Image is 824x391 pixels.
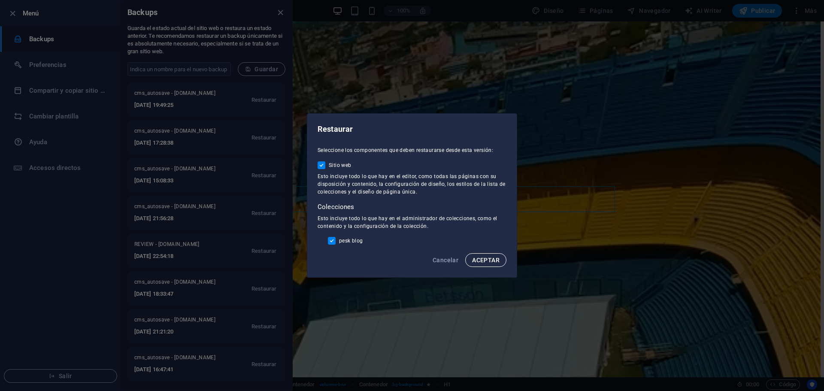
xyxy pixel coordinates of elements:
span: pesk blog [339,237,363,244]
span: Esto incluye todo lo que hay en el editor, como todas las páginas con su disposición y contenido,... [318,173,506,195]
span: ACEPTAR [472,257,500,264]
span: Cancelar [433,257,458,264]
p: Colecciones [318,203,506,211]
span: Sitio web [329,162,351,169]
button: ACEPTAR [465,253,506,267]
h2: Restaurar [318,124,506,134]
span: Seleccione los componentes que deben restaurarse desde esta versión: [318,147,493,153]
button: Cancelar [429,253,462,267]
span: Esto incluye todo lo que hay en el administrador de colecciones, como el contenido y la configura... [318,215,497,229]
